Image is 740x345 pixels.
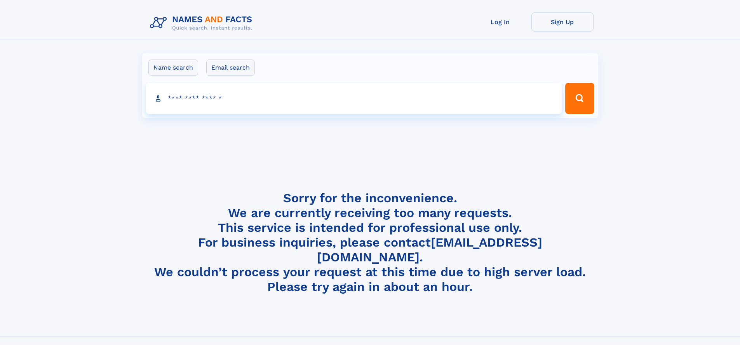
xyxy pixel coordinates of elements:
[469,12,531,32] a: Log In
[147,191,594,294] h4: Sorry for the inconvenience. We are currently receiving too many requests. This service is intend...
[148,60,198,76] label: Name search
[147,12,259,33] img: Logo Names and Facts
[146,83,562,114] input: search input
[317,235,542,264] a: [EMAIL_ADDRESS][DOMAIN_NAME]
[531,12,594,32] a: Sign Up
[206,60,255,76] label: Email search
[565,83,594,114] button: Search Button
